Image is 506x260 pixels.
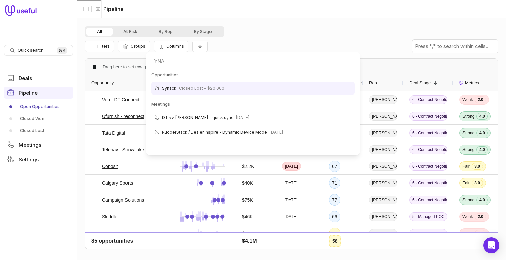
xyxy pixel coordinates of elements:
span: [DATE] [236,114,249,122]
span: RudderStack / Dealer Inspire - Dynamic Device Mode [162,128,267,136]
span: DT <> [PERSON_NAME] - quick sync [162,114,233,122]
span: [DATE] [270,128,283,136]
span: Closed Lost • $20,000 [179,84,224,92]
div: Opportunities [151,71,355,79]
div: Suggestions [149,71,357,152]
div: Meetings [151,100,355,108]
span: Synack [162,84,176,92]
input: Search for pages and commands... [149,55,357,68]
